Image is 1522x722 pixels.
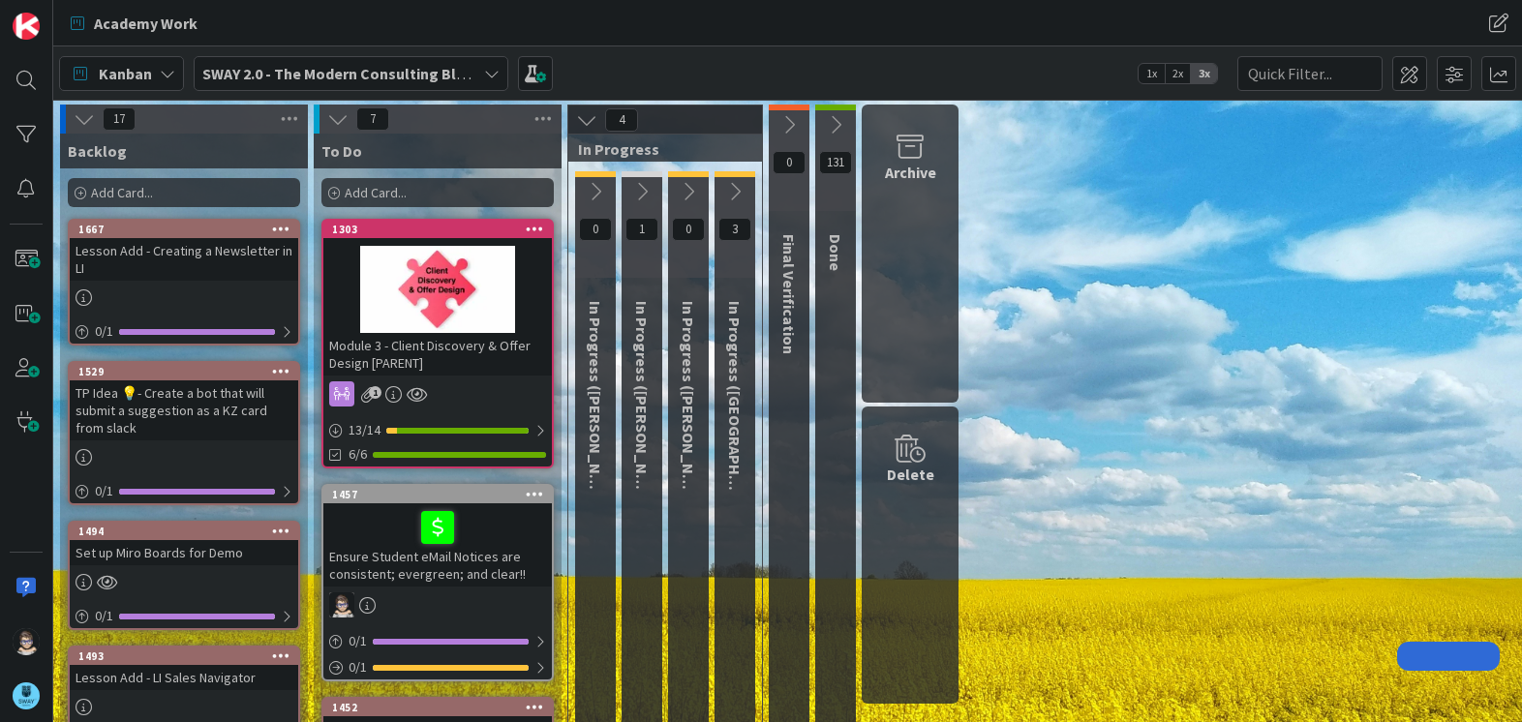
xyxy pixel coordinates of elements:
[349,420,380,440] span: 13 / 14
[59,6,209,41] a: Academy Work
[345,184,407,201] span: Add Card...
[1237,56,1383,91] input: Quick Filter...
[321,484,554,681] a: 1457Ensure Student eMail Notices are consistent; evergreen; and clear!!TP0/10/1
[78,223,298,236] div: 1667
[321,141,362,161] span: To Do
[13,628,40,655] img: TP
[349,444,367,465] span: 6/6
[70,665,298,690] div: Lesson Add - LI Sales Navigator
[672,218,705,241] span: 0
[332,701,552,714] div: 1452
[68,361,300,505] a: 1529TP Idea 💡- Create a bot that will submit a suggestion as a KZ card from slack0/1
[349,631,367,651] span: 0 / 1
[99,62,152,85] span: Kanban
[773,151,806,174] span: 0
[202,64,507,83] b: SWAY 2.0 - The Modern Consulting Blueprint
[1139,64,1165,83] span: 1x
[323,486,552,503] div: 1457
[70,647,298,690] div: 1493Lesson Add - LI Sales Navigator
[70,647,298,665] div: 1493
[78,525,298,538] div: 1494
[70,363,298,380] div: 1529
[70,479,298,503] div: 0/1
[68,521,300,630] a: 1494Set up Miro Boards for Demo0/1
[321,219,554,468] a: 1303Module 3 - Client Discovery & Offer Design [PARENT]13/146/6
[68,219,300,346] a: 1667Lesson Add - Creating a Newsletter in LI0/1
[605,108,638,132] span: 4
[70,319,298,344] div: 0/1
[70,523,298,540] div: 1494
[95,321,113,342] span: 0 / 1
[70,604,298,628] div: 0/1
[826,234,845,271] span: Done
[1165,64,1191,83] span: 2x
[13,13,40,40] img: Visit kanbanzone.com
[70,380,298,440] div: TP Idea 💡- Create a bot that will submit a suggestion as a KZ card from slack
[579,218,612,241] span: 0
[13,682,40,709] img: avatar
[78,365,298,378] div: 1529
[70,540,298,565] div: Set up Miro Boards for Demo
[369,386,381,399] span: 1
[323,629,552,653] div: 0/1
[332,488,552,501] div: 1457
[356,107,389,131] span: 7
[323,486,552,587] div: 1457Ensure Student eMail Notices are consistent; evergreen; and clear!!
[323,592,552,617] div: TP
[78,649,298,663] div: 1493
[95,481,113,501] span: 0 / 1
[586,301,605,514] span: In Progress (Marina)
[323,699,552,716] div: 1452
[103,107,136,131] span: 17
[323,503,552,587] div: Ensure Student eMail Notices are consistent; evergreen; and clear!!
[679,301,698,514] span: In Progress (Fike)
[885,161,936,184] div: Archive
[94,12,198,35] span: Academy Work
[819,151,852,174] span: 131
[632,301,652,514] span: In Progress (Barb)
[349,657,367,677] span: 0 / 1
[91,184,153,201] span: Add Card...
[95,606,113,626] span: 0 / 1
[332,223,552,236] div: 1303
[625,218,658,241] span: 1
[578,139,738,159] span: In Progress
[323,333,552,376] div: Module 3 - Client Discovery & Offer Design [PARENT]
[323,418,552,442] div: 13/14
[887,463,934,486] div: Delete
[68,141,127,161] span: Backlog
[70,363,298,440] div: 1529TP Idea 💡- Create a bot that will submit a suggestion as a KZ card from slack
[718,218,751,241] span: 3
[725,301,745,545] span: In Progress (Tana)
[70,221,298,281] div: 1667Lesson Add - Creating a Newsletter in LI
[70,221,298,238] div: 1667
[323,655,552,679] div: 0/1
[323,221,552,238] div: 1303
[70,238,298,281] div: Lesson Add - Creating a Newsletter in LI
[70,523,298,565] div: 1494Set up Miro Boards for Demo
[1191,64,1217,83] span: 3x
[779,234,799,354] span: Final Verification
[329,592,354,617] img: TP
[323,221,552,376] div: 1303Module 3 - Client Discovery & Offer Design [PARENT]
